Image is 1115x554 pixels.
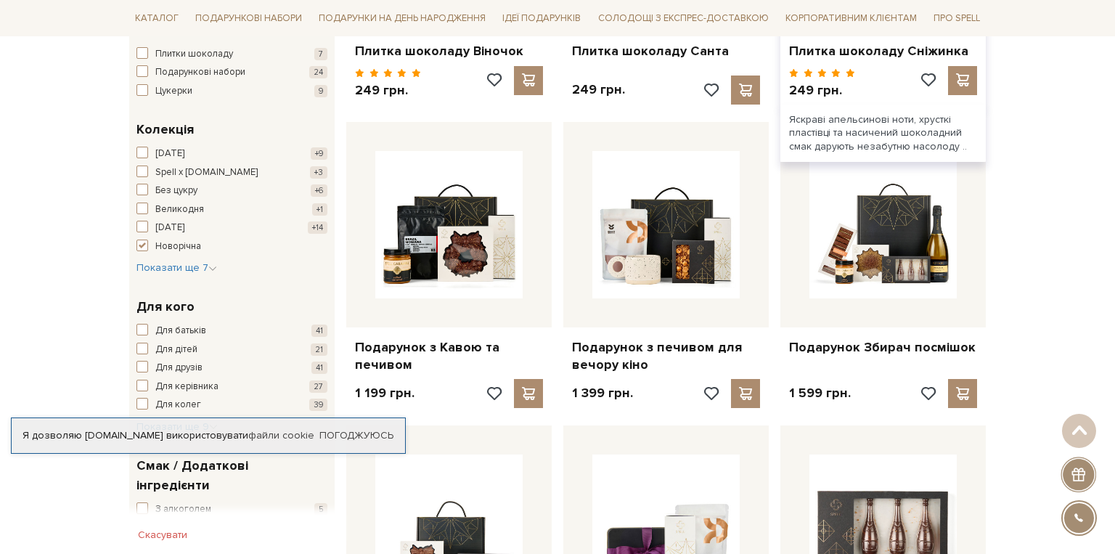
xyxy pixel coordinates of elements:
[155,398,201,412] span: Для колег
[789,385,851,402] p: 1 599 грн.
[155,184,197,198] span: Без цукру
[136,502,327,517] button: З алкоголем 5
[572,385,633,402] p: 1 399 грн.
[136,398,327,412] button: Для колег 39
[155,84,192,99] span: Цукерки
[136,361,327,375] button: Для друзів 41
[155,502,211,517] span: З алкоголем
[136,65,327,80] button: Подарункові набори 24
[155,47,233,62] span: Плитки шоколаду
[155,65,245,80] span: Подарункові набори
[136,221,327,235] button: [DATE] +14
[155,166,258,180] span: Spell x [DOMAIN_NAME]
[136,147,327,161] button: [DATE] +9
[155,221,184,235] span: [DATE]
[136,84,327,99] button: Цукерки 9
[136,166,327,180] button: Spell x [DOMAIN_NAME] +3
[355,385,414,402] p: 1 199 грн.
[314,85,327,97] span: 9
[136,120,194,139] span: Колекція
[155,324,206,338] span: Для батьків
[309,66,327,78] span: 24
[136,184,327,198] button: Без цукру +6
[136,343,327,357] button: Для дітей 21
[189,7,308,30] a: Подарункові набори
[129,7,184,30] a: Каталог
[136,324,327,338] button: Для батьків 41
[309,399,327,411] span: 39
[355,43,543,60] a: Плитка шоколаду Віночок
[355,339,543,373] a: Подарунок з Кавою та печивом
[155,203,204,217] span: Великодня
[592,6,775,30] a: Солодощі з експрес-доставкою
[155,361,203,375] span: Для друзів
[136,240,327,254] button: Новорічна
[129,524,196,547] button: Скасувати
[136,456,324,495] span: Смак / Додаткові інгредієнти
[311,184,327,197] span: +6
[319,429,393,442] a: Погоджуюсь
[311,343,327,356] span: 21
[312,203,327,216] span: +1
[12,429,405,442] div: Я дозволяю [DOMAIN_NAME] використовувати
[314,48,327,60] span: 7
[155,240,201,254] span: Новорічна
[310,166,327,179] span: +3
[928,7,986,30] a: Про Spell
[248,429,314,441] a: файли cookie
[155,147,184,161] span: [DATE]
[572,43,760,60] a: Плитка шоколаду Санта
[136,261,217,274] span: Показати ще 7
[497,7,587,30] a: Ідеї подарунків
[311,325,327,337] span: 41
[789,43,977,60] a: Плитка шоколаду Сніжинка
[572,81,625,98] p: 249 грн.
[780,7,923,30] a: Корпоративним клієнтам
[311,147,327,160] span: +9
[313,7,491,30] a: Подарунки на День народження
[136,203,327,217] button: Великодня +1
[780,105,986,162] div: Яскраві апельсинові ноти, хрусткі пластівці та насичений шоколадний смак дарують незабутню насоло...
[314,503,327,516] span: 5
[136,261,217,275] button: Показати ще 7
[789,82,855,99] p: 249 грн.
[136,380,327,394] button: Для керівника 27
[789,339,977,356] a: Подарунок Збирач посмішок
[572,339,760,373] a: Подарунок з печивом для вечору кіно
[309,380,327,393] span: 27
[311,362,327,374] span: 41
[355,82,421,99] p: 249 грн.
[308,221,327,234] span: +14
[136,297,195,317] span: Для кого
[136,47,327,62] button: Плитки шоколаду 7
[155,380,218,394] span: Для керівника
[155,343,197,357] span: Для дітей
